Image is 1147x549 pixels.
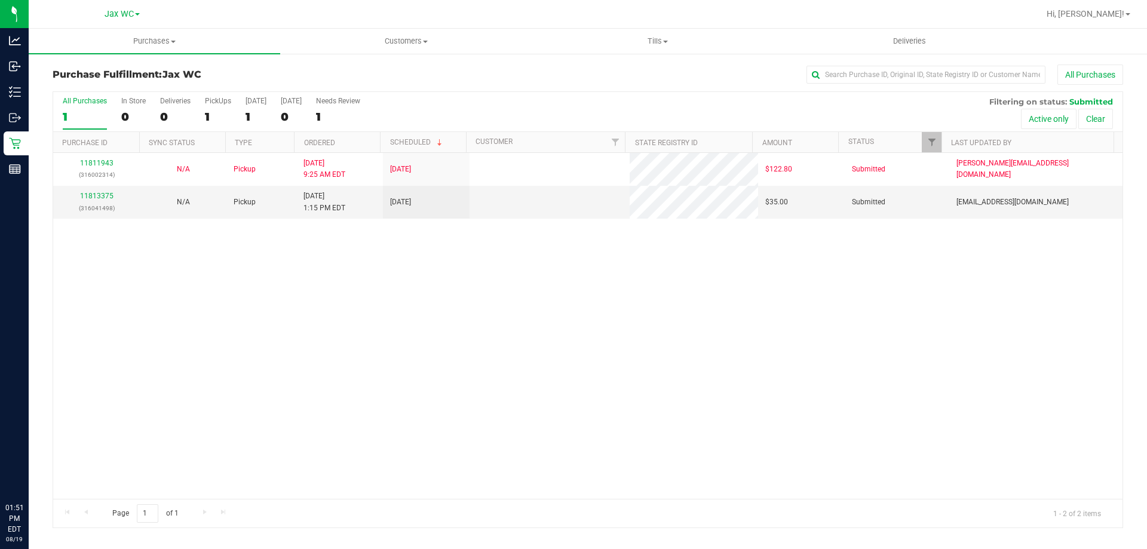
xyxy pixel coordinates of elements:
[784,29,1035,54] a: Deliveries
[102,504,188,523] span: Page of 1
[765,197,788,208] span: $35.00
[9,60,21,72] inline-svg: Inbound
[80,192,114,200] a: 11813375
[53,69,409,80] h3: Purchase Fulfillment:
[62,139,108,147] a: Purchase ID
[5,535,23,544] p: 08/19
[29,29,280,54] a: Purchases
[9,163,21,175] inline-svg: Reports
[304,139,335,147] a: Ordered
[121,97,146,105] div: In Store
[60,169,133,180] p: (316002314)
[956,197,1069,208] span: [EMAIL_ADDRESS][DOMAIN_NAME]
[1021,109,1077,129] button: Active only
[160,97,191,105] div: Deliveries
[63,97,107,105] div: All Purchases
[390,164,411,175] span: [DATE]
[281,36,531,47] span: Customers
[635,139,698,147] a: State Registry ID
[5,502,23,535] p: 01:51 PM EDT
[922,132,941,152] a: Filter
[765,164,792,175] span: $122.80
[121,110,146,124] div: 0
[177,197,190,208] button: N/A
[205,97,231,105] div: PickUps
[532,36,783,47] span: Tills
[281,97,302,105] div: [DATE]
[1078,109,1113,129] button: Clear
[177,164,190,175] button: N/A
[9,112,21,124] inline-svg: Outbound
[280,29,532,54] a: Customers
[877,36,942,47] span: Deliveries
[316,110,360,124] div: 1
[852,164,885,175] span: Submitted
[762,139,792,147] a: Amount
[12,453,48,489] iframe: Resource center
[281,110,302,124] div: 0
[235,139,252,147] a: Type
[852,197,885,208] span: Submitted
[605,132,625,152] a: Filter
[246,97,266,105] div: [DATE]
[989,97,1067,106] span: Filtering on status:
[149,139,195,147] a: Sync Status
[951,139,1011,147] a: Last Updated By
[303,191,345,213] span: [DATE] 1:15 PM EDT
[848,137,874,146] a: Status
[60,203,133,214] p: (316041498)
[105,9,134,19] span: Jax WC
[532,29,783,54] a: Tills
[1069,97,1113,106] span: Submitted
[390,197,411,208] span: [DATE]
[1057,65,1123,85] button: All Purchases
[303,158,345,180] span: [DATE] 9:25 AM EDT
[177,198,190,206] span: Not Applicable
[234,197,256,208] span: Pickup
[1044,504,1111,522] span: 1 - 2 of 2 items
[63,110,107,124] div: 1
[9,137,21,149] inline-svg: Retail
[246,110,266,124] div: 1
[9,35,21,47] inline-svg: Analytics
[80,159,114,167] a: 11811943
[205,110,231,124] div: 1
[1047,9,1124,19] span: Hi, [PERSON_NAME]!
[806,66,1045,84] input: Search Purchase ID, Original ID, State Registry ID or Customer Name...
[9,86,21,98] inline-svg: Inventory
[162,69,201,80] span: Jax WC
[160,110,191,124] div: 0
[234,164,256,175] span: Pickup
[390,138,444,146] a: Scheduled
[29,36,280,47] span: Purchases
[137,504,158,523] input: 1
[956,158,1115,180] span: [PERSON_NAME][EMAIL_ADDRESS][DOMAIN_NAME]
[177,165,190,173] span: Not Applicable
[316,97,360,105] div: Needs Review
[476,137,513,146] a: Customer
